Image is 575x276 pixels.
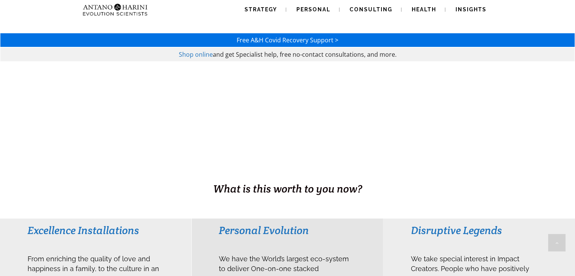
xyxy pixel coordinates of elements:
[411,223,547,237] h3: Disruptive Legends
[219,223,355,237] h3: Personal Evolution
[1,165,574,181] h1: BUSINESS. HEALTH. Family. Legacy
[456,6,487,12] span: Insights
[213,182,362,195] span: What is this worth to you now?
[237,36,338,44] a: Free A&H Covid Recovery Support >
[245,6,277,12] span: Strategy
[296,6,330,12] span: Personal
[412,6,436,12] span: Health
[28,223,164,237] h3: Excellence Installations
[213,50,397,59] span: and get Specialist help, free no-contact consultations, and more.
[350,6,392,12] span: Consulting
[179,50,213,59] a: Shop online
